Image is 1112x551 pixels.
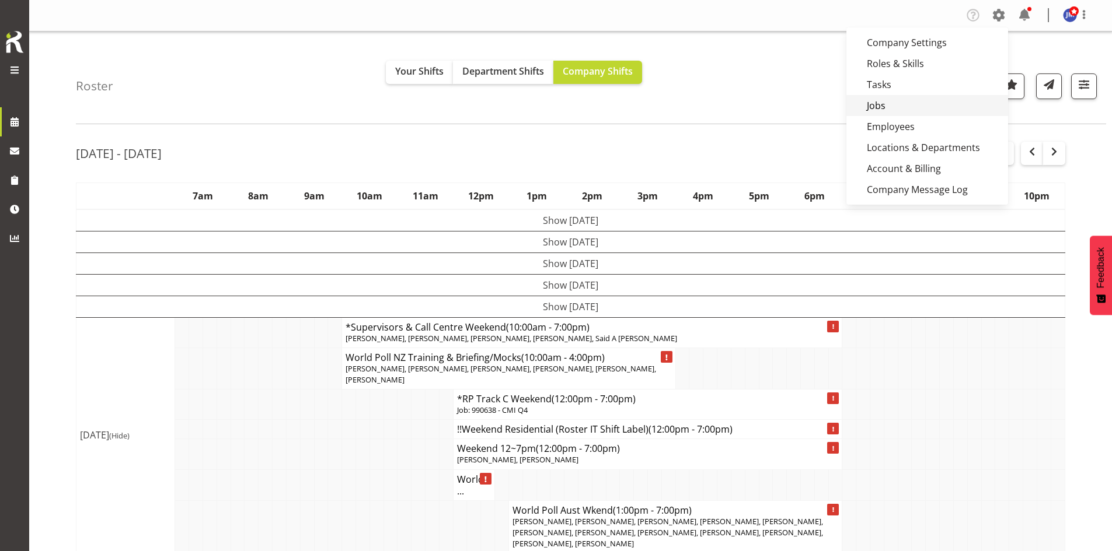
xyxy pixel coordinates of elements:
[999,73,1024,99] button: Highlight an important date within the roster.
[506,321,590,334] span: (10:00am - 7:00pm)
[346,333,677,343] span: [PERSON_NAME], [PERSON_NAME], [PERSON_NAME], [PERSON_NAME], Said A [PERSON_NAME]
[613,504,692,517] span: (1:00pm - 7:00pm)
[620,183,675,209] th: 3pm
[76,252,1065,274] td: Show [DATE]
[846,158,1008,179] a: Account & Billing
[1009,183,1065,209] th: 10pm
[342,183,398,209] th: 10am
[536,442,620,455] span: (12:00pm - 7:00pm)
[457,454,578,465] span: [PERSON_NAME], [PERSON_NAME]
[846,116,1008,137] a: Employees
[76,79,113,93] h4: Roster
[846,53,1008,74] a: Roles & Skills
[457,423,839,435] h4: !!Weekend Residential (Roster IT Shift Label)
[731,183,786,209] th: 5pm
[846,95,1008,116] a: Jobs
[457,443,839,454] h4: Weekend 12~7pm
[76,296,1065,317] td: Show [DATE]
[346,352,672,363] h4: World Poll NZ Training & Briefing/Mocks
[457,393,839,405] h4: *RP Track C Weekend
[398,183,453,209] th: 11am
[453,61,553,84] button: Department Shifts
[846,179,1008,200] a: Company Message Log
[395,65,444,78] span: Your Shifts
[846,74,1008,95] a: Tasks
[386,61,453,84] button: Your Shifts
[453,183,508,209] th: 12pm
[513,516,823,549] span: [PERSON_NAME], [PERSON_NAME], [PERSON_NAME], [PERSON_NAME], [PERSON_NAME], [PERSON_NAME], [PERSON...
[787,183,842,209] th: 6pm
[457,405,839,416] p: Job: 990638 - CMI Q4
[563,65,633,78] span: Company Shifts
[76,146,162,161] h2: [DATE] - [DATE]
[231,183,286,209] th: 8am
[842,183,898,209] th: 7pm
[513,504,839,516] h4: World Poll Aust Wkend
[175,183,231,209] th: 7am
[1063,8,1077,22] img: jeremy-mcisaac7054.jpg
[457,473,491,497] h4: World ...
[3,29,26,55] img: Rosterit icon logo
[1096,247,1106,288] span: Feedback
[553,61,642,84] button: Company Shifts
[675,183,731,209] th: 4pm
[846,32,1008,53] a: Company Settings
[649,423,733,436] span: (12:00pm - 7:00pm)
[462,65,544,78] span: Department Shifts
[508,183,564,209] th: 1pm
[286,183,341,209] th: 9am
[552,392,636,405] span: (12:00pm - 7:00pm)
[521,351,605,364] span: (10:00am - 4:00pm)
[1071,73,1097,99] button: Filter Shifts
[1090,236,1112,315] button: Feedback - Show survey
[76,274,1065,296] td: Show [DATE]
[76,231,1065,252] td: Show [DATE]
[109,430,130,441] span: (Hide)
[346,363,656,385] span: [PERSON_NAME], [PERSON_NAME], [PERSON_NAME], [PERSON_NAME], [PERSON_NAME], [PERSON_NAME]
[76,209,1065,231] td: Show [DATE]
[346,321,838,333] h4: *Supervisors & Call Centre Weekend
[846,137,1008,158] a: Locations & Departments
[564,183,620,209] th: 2pm
[1036,73,1062,99] button: Send a list of all shifts for the selected filtered period to all rostered employees.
